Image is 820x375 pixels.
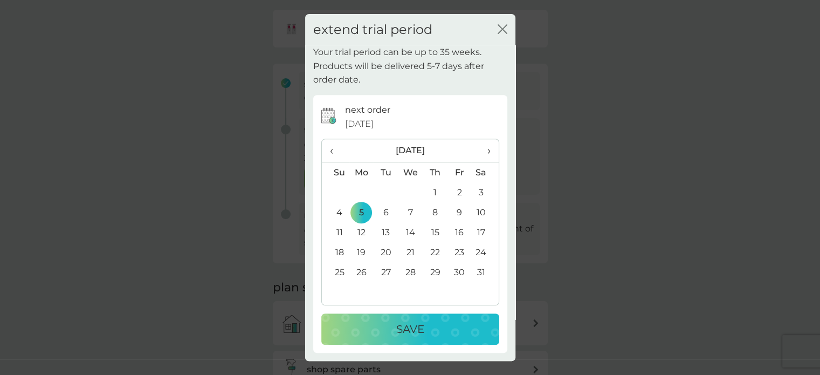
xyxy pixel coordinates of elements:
[322,242,349,262] td: 18
[398,222,423,242] td: 14
[447,262,471,282] td: 30
[349,242,374,262] td: 19
[471,262,498,282] td: 31
[374,262,398,282] td: 27
[471,222,498,242] td: 17
[479,139,490,162] span: ›
[349,202,374,222] td: 5
[398,202,423,222] td: 7
[345,103,390,117] p: next order
[471,202,498,222] td: 10
[471,242,498,262] td: 24
[374,222,398,242] td: 13
[447,242,471,262] td: 23
[349,222,374,242] td: 12
[398,242,423,262] td: 21
[374,242,398,262] td: 20
[447,162,471,183] th: Fr
[313,22,432,38] h2: extend trial period
[423,182,447,202] td: 1
[398,262,423,282] td: 28
[322,162,349,183] th: Su
[349,139,472,162] th: [DATE]
[349,162,374,183] th: Mo
[423,162,447,183] th: Th
[321,313,499,345] button: Save
[330,139,341,162] span: ‹
[349,262,374,282] td: 26
[322,262,349,282] td: 25
[322,222,349,242] td: 11
[313,45,507,87] p: Your trial period can be up to 35 weeks. Products will be delivered 5-7 days after order date.
[374,162,398,183] th: Tu
[374,202,398,222] td: 6
[447,202,471,222] td: 9
[396,321,424,338] p: Save
[498,24,507,36] button: close
[345,117,374,131] span: [DATE]
[423,222,447,242] td: 15
[398,162,423,183] th: We
[447,182,471,202] td: 2
[423,262,447,282] td: 29
[471,182,498,202] td: 3
[423,242,447,262] td: 22
[423,202,447,222] td: 8
[322,202,349,222] td: 4
[471,162,498,183] th: Sa
[447,222,471,242] td: 16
